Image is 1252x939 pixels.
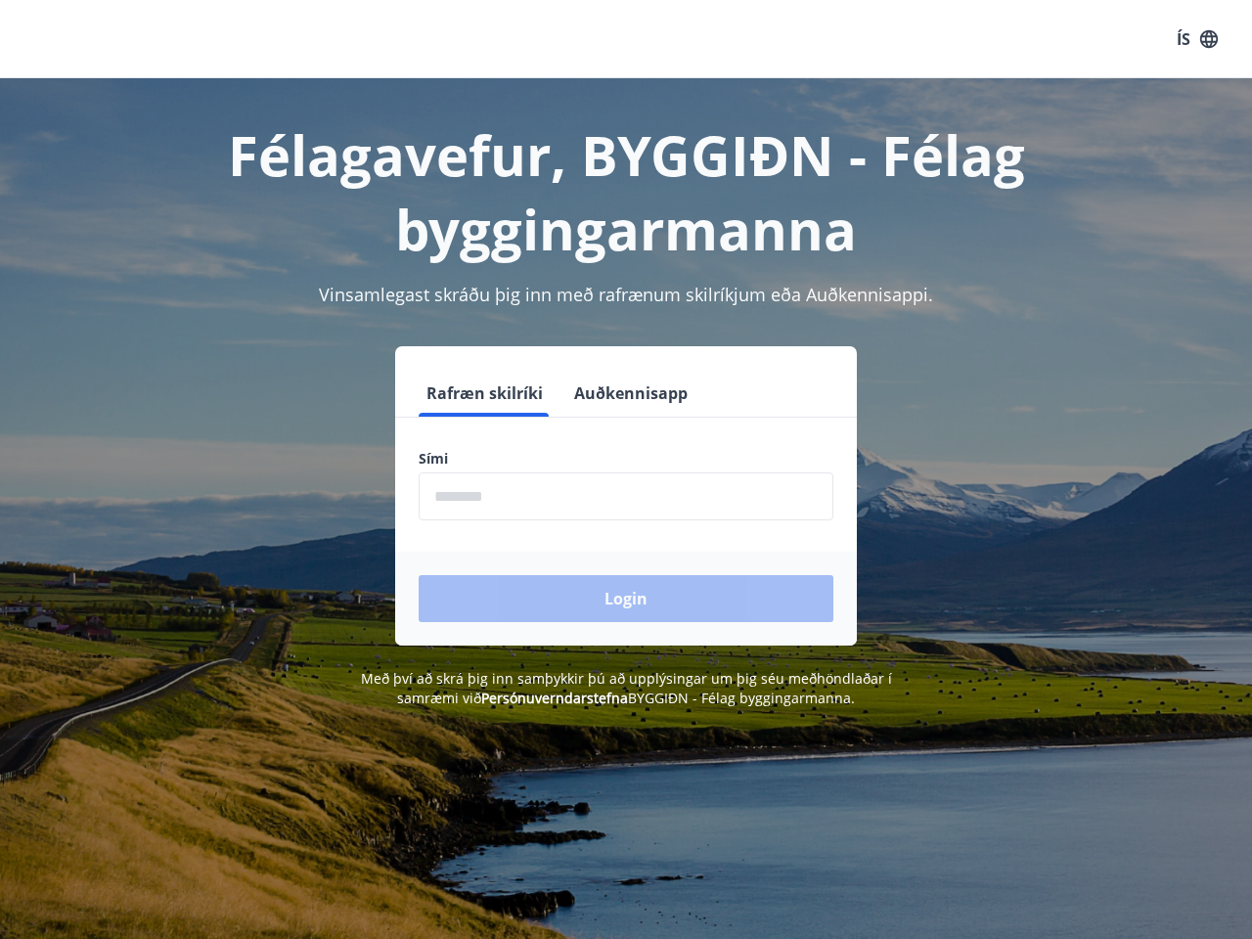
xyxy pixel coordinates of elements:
span: Vinsamlegast skráðu þig inn með rafrænum skilríkjum eða Auðkennisappi. [319,283,933,306]
button: Auðkennisapp [566,370,695,417]
button: Rafræn skilríki [419,370,551,417]
span: Með því að skrá þig inn samþykkir þú að upplýsingar um þig séu meðhöndlaðar í samræmi við BYGGIÐN... [361,669,892,707]
a: Persónuverndarstefna [481,689,628,707]
button: ÍS [1166,22,1229,57]
label: Sími [419,449,833,469]
h1: Félagavefur, BYGGIÐN - Félag byggingarmanna [23,117,1229,266]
